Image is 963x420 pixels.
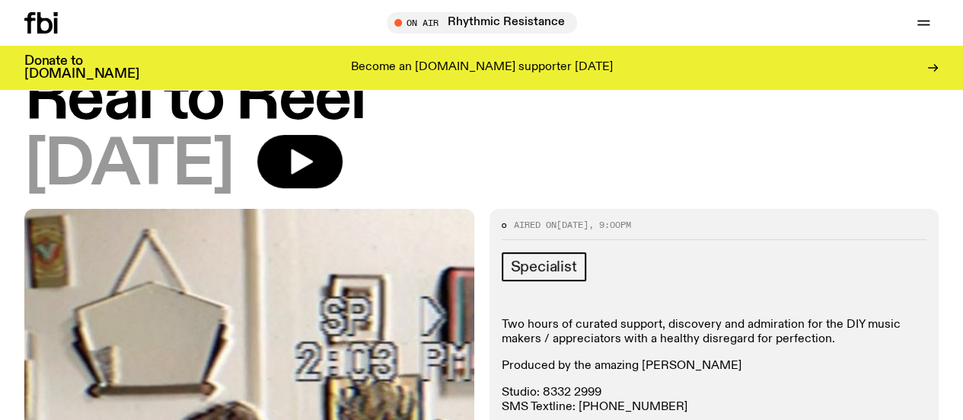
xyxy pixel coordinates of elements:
[24,55,139,81] h3: Donate to [DOMAIN_NAME]
[502,252,586,281] a: Specialist
[514,219,556,231] span: Aired on
[502,359,927,374] p: Produced by the amazing [PERSON_NAME]
[502,318,927,347] p: Two hours of curated support, discovery and admiration for the DIY music makers / appreciators wi...
[556,219,588,231] span: [DATE]
[351,61,613,75] p: Become an [DOMAIN_NAME] supporter [DATE]
[24,135,233,197] span: [DATE]
[387,12,577,34] button: On AirRhythmic Resistance
[502,386,927,415] p: Studio: 8332 2999 SMS Textline: [PHONE_NUMBER]
[588,219,631,231] span: , 9:00pm
[24,69,939,130] h1: Real to Reel
[511,258,577,275] span: Specialist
